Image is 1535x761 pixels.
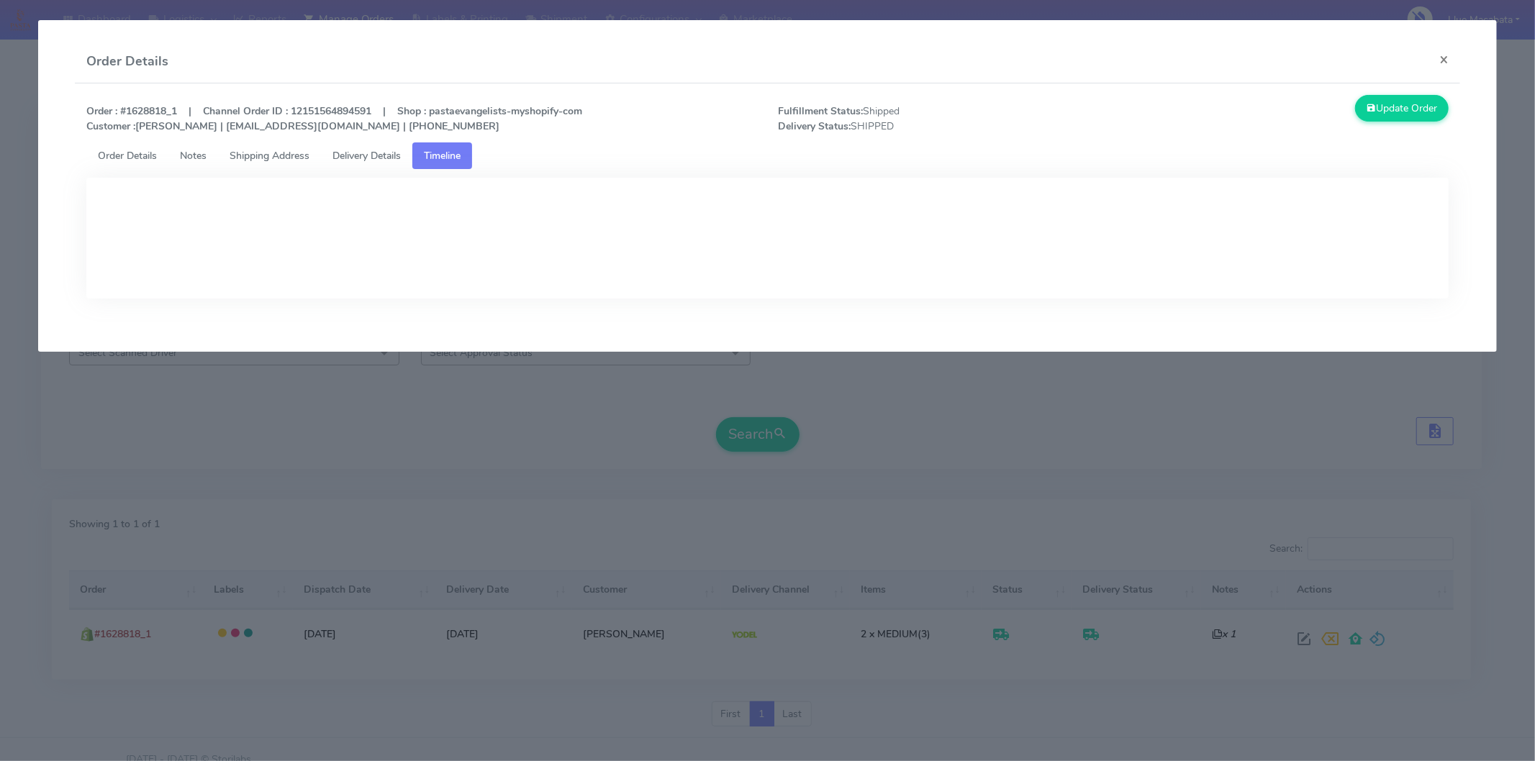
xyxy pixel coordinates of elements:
[778,104,863,118] strong: Fulfillment Status:
[424,149,461,163] span: Timeline
[86,52,168,71] h4: Order Details
[778,119,851,133] strong: Delivery Status:
[86,104,582,133] strong: Order : #1628818_1 | Channel Order ID : 12151564894591 | Shop : pastaevangelists-myshopify-com [P...
[86,119,135,133] strong: Customer :
[230,149,309,163] span: Shipping Address
[98,149,157,163] span: Order Details
[767,104,1113,134] span: Shipped SHIPPED
[1428,40,1460,78] button: Close
[180,149,207,163] span: Notes
[332,149,401,163] span: Delivery Details
[1355,95,1449,122] button: Update Order
[86,142,1449,169] ul: Tabs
